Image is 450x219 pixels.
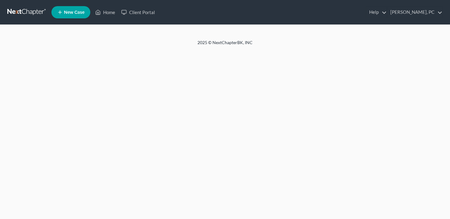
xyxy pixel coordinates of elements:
a: [PERSON_NAME], PC [387,7,442,18]
div: 2025 © NextChapterBK, INC [51,40,399,51]
a: Help [366,7,387,18]
a: Home [92,7,118,18]
a: Client Portal [118,7,158,18]
new-legal-case-button: New Case [51,6,90,18]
